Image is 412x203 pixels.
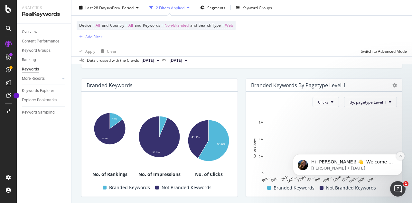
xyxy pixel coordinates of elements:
[161,23,164,28] span: =
[225,21,233,30] span: Web
[318,99,328,105] span: Clicks
[242,5,272,10] div: Keyword Groups
[79,23,91,28] span: Device
[222,23,224,28] span: =
[22,47,51,54] div: Keyword Groups
[199,23,221,28] span: Search Type
[110,23,124,28] span: Country
[350,99,386,105] span: By: pagetype Level 1
[128,21,133,30] span: All
[251,119,395,184] svg: A chart.
[253,138,257,158] text: No. of Clicks
[156,5,184,10] div: 2 Filters Applied
[233,3,275,13] button: Keyword Groups
[87,171,134,178] div: No. of Rankings
[22,57,67,63] a: Ranking
[77,33,102,41] button: Add Filter
[192,135,200,139] text: 41.4%
[361,48,407,54] div: Switch to Advanced Mode
[22,97,57,104] div: Explorer Bookmarks
[22,75,45,82] div: More Reports
[283,114,412,186] iframe: Intercom notifications message
[87,110,133,145] svg: A chart.
[10,40,119,61] div: message notification from Laura, 1w ago. Hi Samantha! 👋 Welcome to Botify chat support! Have a qu...
[258,121,263,125] text: 6M
[112,118,117,121] text: 15%
[113,38,121,46] button: Dismiss notification
[326,184,376,192] span: Not Branded Keywords
[102,23,108,28] span: and
[136,110,182,162] svg: A chart.
[28,45,111,82] span: Hi [PERSON_NAME]! 👋 Welcome to Botify chat support! Have a question? Reply to this message and ou...
[92,23,95,28] span: =
[258,155,263,159] text: 2M
[143,23,160,28] span: Keywords
[22,5,66,11] div: Analytics
[77,46,95,56] button: Apply
[22,66,67,73] a: Keywords
[87,58,139,63] div: Data crossed with the Crawls
[313,97,339,107] button: Clicks
[217,143,226,146] text: 58.6%
[207,5,225,10] span: Segments
[135,23,141,28] span: and
[22,57,36,63] div: Ranking
[96,21,100,30] span: All
[22,109,55,116] div: Keyword Sampling
[281,175,289,182] text: DLP
[22,29,67,35] a: Overview
[198,3,228,13] button: Segments
[167,57,190,64] button: [DATE]
[85,5,108,10] span: Last 28 Days
[22,66,39,73] div: Keywords
[147,3,192,13] button: 2 Filters Applied
[22,88,54,94] div: Keywords Explorer
[403,181,408,186] span: 1
[22,11,66,18] div: RealKeywords
[14,93,19,98] div: Tooltip anchor
[251,82,346,88] div: Branded Keywords By pagetype Level 1
[22,88,67,94] a: Keywords Explorer
[390,181,406,197] iframe: Intercom live chat
[258,138,263,142] text: 4M
[77,3,141,13] button: Last 28 DaysvsPrev. Period
[85,34,102,39] div: Add Filter
[107,48,117,54] div: Clear
[28,51,111,57] p: Message from Laura, sent 1w ago
[98,46,117,56] button: Clear
[190,23,197,28] span: and
[185,171,232,178] div: No. of Clicks
[102,137,108,140] text: 85%
[152,151,160,153] text: 93.6%
[22,109,67,116] a: Keyword Sampling
[274,184,314,192] span: Branded Keywords
[22,75,60,82] a: More Reports
[22,38,67,45] a: Content Performance
[162,57,167,63] span: vs
[85,48,95,54] div: Apply
[22,29,37,35] div: Overview
[125,23,127,28] span: =
[109,184,150,191] span: Branded Keywords
[170,58,182,63] span: 2025 Sep. 1st
[185,110,231,171] svg: A chart.
[358,46,407,56] button: Switch to Advanced Mode
[262,172,264,176] text: 0
[344,97,397,107] button: By: pagetype Level 1
[139,57,162,64] button: [DATE]
[22,97,67,104] a: Explorer Bookmarks
[162,184,211,191] span: Not Branded Keywords
[164,21,189,30] span: Non-Branded
[87,82,133,88] div: Branded Keywords
[136,171,183,178] div: No. of Impressions
[14,46,25,56] img: Profile image for Laura
[108,5,134,10] span: vs Prev. Period
[22,47,67,54] a: Keyword Groups
[142,58,154,63] span: 2025 Sep. 29th
[22,38,59,45] div: Content Performance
